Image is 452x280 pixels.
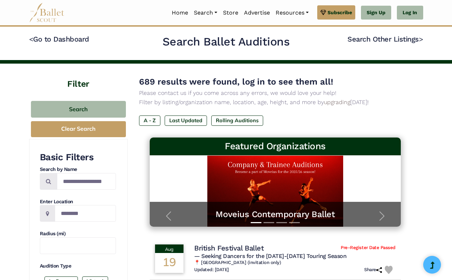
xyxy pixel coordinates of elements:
label: Last Updated [165,115,207,125]
button: Search [31,101,126,118]
h2: Search Ballet Auditions [163,34,290,49]
button: Slide 1 [251,219,261,227]
h4: British Festival Ballet [194,243,264,253]
a: Advertise [241,5,273,20]
span: — Seeking Dancers for the [DATE]-[DATE] Touring Season [194,253,346,259]
a: Resources [273,5,312,20]
button: Clear Search [31,121,126,137]
p: Please contact us if you come across any errors, we would love your help! [139,88,412,98]
h3: Featured Organizations [155,140,395,152]
h4: Enter Location [40,198,116,205]
a: Subscribe [317,5,355,20]
h3: Basic Filters [40,151,116,163]
h6: Updated: [DATE] [194,267,229,273]
h4: Filter [29,64,128,90]
h4: Radius (mi) [40,230,116,237]
button: Slide 3 [276,219,287,227]
h4: Search by Name [40,166,116,173]
a: upgrading [324,99,350,106]
span: Pre-Register Date Passed [341,245,395,251]
code: > [419,34,423,43]
a: Log In [397,6,423,20]
span: 689 results were found, log in to see them all! [139,77,333,87]
div: Aug [155,244,184,253]
p: Filter by listing/organization name, location, age, height, and more by [DATE]! [139,98,412,107]
span: Subscribe [328,9,352,16]
a: <Go to Dashboard [29,35,89,43]
input: Location [55,205,116,222]
h6: Share [364,267,382,273]
a: Moveius Contemporary Ballet [157,209,394,220]
input: Search by names... [57,173,116,190]
h6: 📍 [GEOGRAPHIC_DATA] (invitation only) [194,260,395,266]
a: Search Other Listings> [347,35,423,43]
a: Sign Up [361,6,391,20]
h4: Audition Type [40,263,116,270]
code: < [29,34,33,43]
button: Slide 4 [289,219,300,227]
div: 19 [155,253,184,273]
a: Search [191,5,220,20]
label: A - Z [139,115,160,125]
button: Slide 2 [264,219,274,227]
a: Home [169,5,191,20]
a: Store [220,5,241,20]
img: gem.svg [320,9,326,16]
label: Rolling Auditions [211,115,263,125]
